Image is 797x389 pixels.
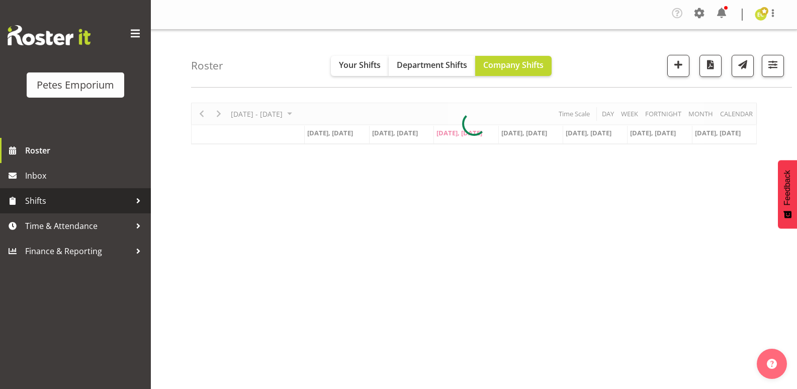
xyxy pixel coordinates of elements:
[778,160,797,228] button: Feedback - Show survey
[762,55,784,77] button: Filter Shifts
[331,56,389,76] button: Your Shifts
[667,55,689,77] button: Add a new shift
[732,55,754,77] button: Send a list of all shifts for the selected filtered period to all rostered employees.
[25,244,131,259] span: Finance & Reporting
[699,55,722,77] button: Download a PDF of the roster according to the set date range.
[783,170,792,205] span: Feedback
[755,9,767,21] img: emma-croft7499.jpg
[25,193,131,208] span: Shifts
[37,77,114,93] div: Petes Emporium
[483,59,544,70] span: Company Shifts
[767,359,777,369] img: help-xxl-2.png
[25,218,131,234] span: Time & Attendance
[389,56,475,76] button: Department Shifts
[191,60,223,71] h4: Roster
[25,168,146,183] span: Inbox
[397,59,467,70] span: Department Shifts
[339,59,381,70] span: Your Shifts
[25,143,146,158] span: Roster
[8,25,91,45] img: Rosterit website logo
[475,56,552,76] button: Company Shifts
